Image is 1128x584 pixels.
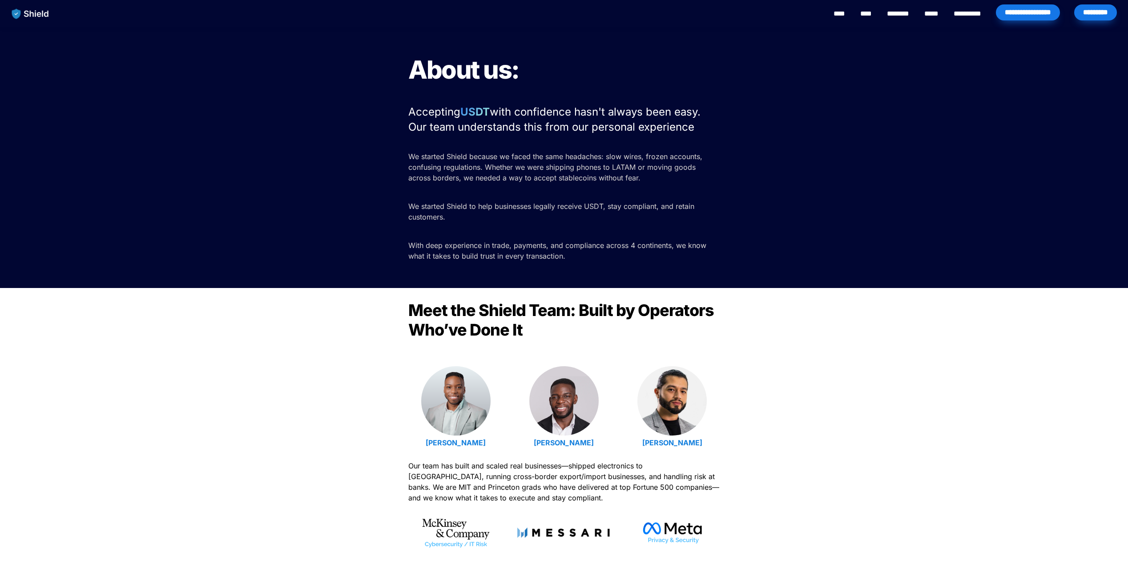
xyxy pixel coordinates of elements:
img: website logo [8,4,53,23]
span: with confidence hasn't always been easy. Our team understands this from our personal experience [408,105,704,133]
span: We started Shield because we faced the same headaches: slow wires, frozen accounts, confusing reg... [408,152,705,182]
a: [PERSON_NAME] [534,438,594,447]
span: Accepting [408,105,460,118]
span: About us: [408,55,519,85]
span: With deep experience in trade, payments, and compliance across 4 continents, we know what it take... [408,241,709,260]
span: We started Shield to help businesses legally receive USDT, stay compliant, and retain customers. [408,202,697,221]
span: Meet the Shield Team: Built by Operators Who’ve Done It [408,300,717,340]
strong: USDT [460,105,490,118]
span: Our team has built and scaled real businesses—shipped electronics to [GEOGRAPHIC_DATA], running c... [408,461,721,502]
a: [PERSON_NAME] [426,438,486,447]
a: [PERSON_NAME] [642,438,702,447]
